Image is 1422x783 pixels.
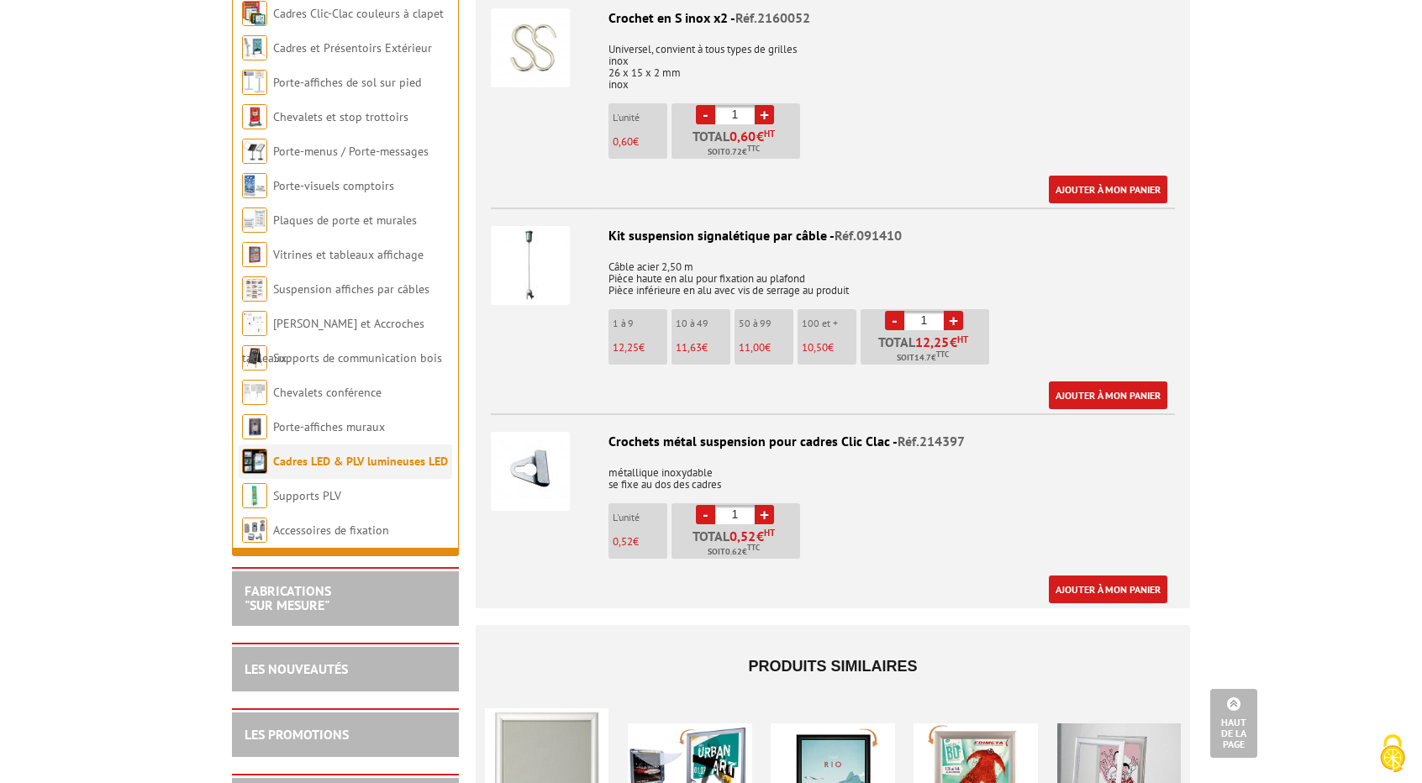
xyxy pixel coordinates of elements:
[1372,733,1414,775] img: Cookies (fenêtre modale)
[273,385,382,400] a: Chevalets conférence
[613,536,667,548] p: €
[725,545,742,559] span: 0.62
[865,335,989,365] p: Total
[491,8,1175,28] div: Crochet en S inox x2 -
[245,726,349,743] a: LES PROMOTIONS
[613,342,667,354] p: €
[729,529,775,543] span: €
[747,543,760,552] sup: TTC
[613,134,633,149] span: 0,60
[613,318,667,329] p: 1 à 9
[273,109,408,124] a: Chevalets et stop trottoirs
[739,318,793,329] p: 50 à 99
[613,112,667,123] p: L'unité
[802,318,856,329] p: 100 et +
[802,340,828,355] span: 10,50
[242,1,267,26] img: Cadres Clic-Clac couleurs à clapet
[273,213,417,228] a: Plaques de porte et murales
[735,9,810,26] span: Réf.2160052
[835,227,902,244] span: Réf.091410
[491,250,1175,297] p: Câble acier 2,50 m Pièce haute en alu pour fixation au plafond Pièce inférieure en alu avec vis d...
[242,242,267,267] img: Vitrines et tableaux affichage
[273,40,432,55] a: Cadres et Présentoirs Extérieur
[613,136,667,148] p: €
[739,340,765,355] span: 11,00
[242,35,267,60] img: Cadres et Présentoirs Extérieur
[273,419,385,434] a: Porte-affiches muraux
[764,128,775,139] sup: HT
[739,342,793,354] p: €
[696,105,715,124] a: -
[748,658,917,675] span: Produits similaires
[491,226,570,305] img: Kit suspension signalétique par câble
[897,351,949,365] span: Soit €
[242,414,267,439] img: Porte-affiches muraux
[245,582,331,614] a: FABRICATIONS"Sur Mesure"
[245,660,348,677] a: LES NOUVEAUTÉS
[273,454,448,469] a: Cadres LED & PLV lumineuses LED
[273,247,424,262] a: Vitrines et tableaux affichage
[273,75,421,90] a: Porte-affiches de sol sur pied
[764,527,775,539] sup: HT
[676,129,800,159] p: Total
[242,139,267,164] img: Porte-menus / Porte-messages
[273,488,341,503] a: Supports PLV
[755,505,774,524] a: +
[242,311,267,336] img: Cimaises et Accroches tableaux
[915,335,968,349] span: €
[242,380,267,405] img: Chevalets conférence
[242,518,267,543] img: Accessoires de fixation
[914,351,931,365] span: 14.7
[676,340,702,355] span: 11,63
[613,340,639,355] span: 12,25
[708,545,760,559] span: Soit €
[729,129,775,143] span: €
[802,342,856,354] p: €
[491,432,1175,451] div: Crochets métal suspension pour cadres Clic Clac -
[491,455,1175,491] p: métallique inoxydable se fixe au dos des cadres
[242,70,267,95] img: Porte-affiches de sol sur pied
[613,534,633,549] span: 0,52
[1210,689,1257,758] a: Haut de la page
[1049,575,1167,603] a: Ajouter à mon panier
[273,281,429,297] a: Suspension affiches par câbles
[898,433,965,449] span: Réf.214397
[491,32,1175,91] p: Universel, convient à tous types de grilles inox 26 x 15 x 2 mm inox
[491,226,1175,245] div: Kit suspension signalétique par câble -
[242,104,267,129] img: Chevalets et stop trottoirs
[708,145,760,159] span: Soit €
[242,483,267,508] img: Supports PLV
[676,318,730,329] p: 10 à 49
[944,311,963,330] a: +
[885,311,904,330] a: -
[273,523,389,538] a: Accessoires de fixation
[676,342,730,354] p: €
[242,449,267,474] img: Cadres LED & PLV lumineuses LED
[273,350,442,365] a: Supports de communication bois
[696,505,715,524] a: -
[1049,381,1167,409] a: Ajouter à mon panier
[242,173,267,198] img: Porte-visuels comptoirs
[242,276,267,302] img: Suspension affiches par câbles
[273,6,444,21] a: Cadres Clic-Clac couleurs à clapet
[755,105,774,124] a: +
[936,349,949,359] sup: TTC
[1363,726,1422,783] button: Cookies (fenêtre modale)
[725,145,742,159] span: 0.72
[915,335,950,349] span: 12,25
[273,144,429,159] a: Porte-menus / Porte-messages
[747,144,760,153] sup: TTC
[1049,176,1167,203] a: Ajouter à mon panier
[729,529,756,543] span: 0,52
[491,8,570,87] img: Crochet en S inox x2
[242,208,267,233] img: Plaques de porte et murales
[613,512,667,523] p: L'unité
[676,529,800,559] p: Total
[729,129,756,143] span: 0,60
[957,334,968,345] sup: HT
[491,432,570,511] img: Crochets métal suspension pour cadres Clic Clac
[273,178,394,193] a: Porte-visuels comptoirs
[242,316,424,365] a: [PERSON_NAME] et Accroches tableaux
